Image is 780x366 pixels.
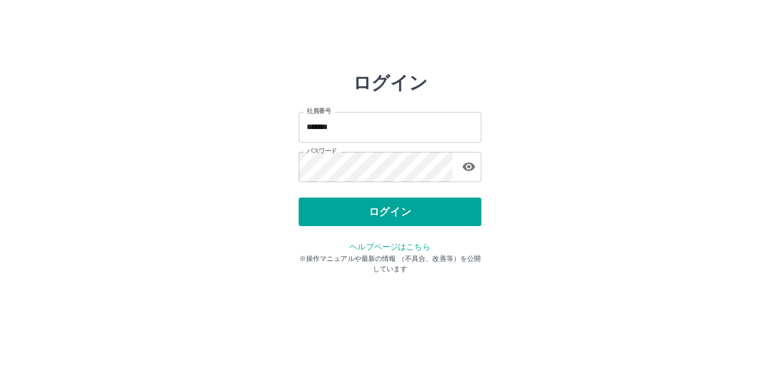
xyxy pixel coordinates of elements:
[353,72,428,94] h2: ログイン
[299,198,481,226] button: ログイン
[307,107,331,115] label: 社員番号
[307,147,337,155] label: パスワード
[349,242,430,251] a: ヘルプページはこちら
[299,254,481,274] p: ※操作マニュアルや最新の情報 （不具合、改善等）を公開しています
